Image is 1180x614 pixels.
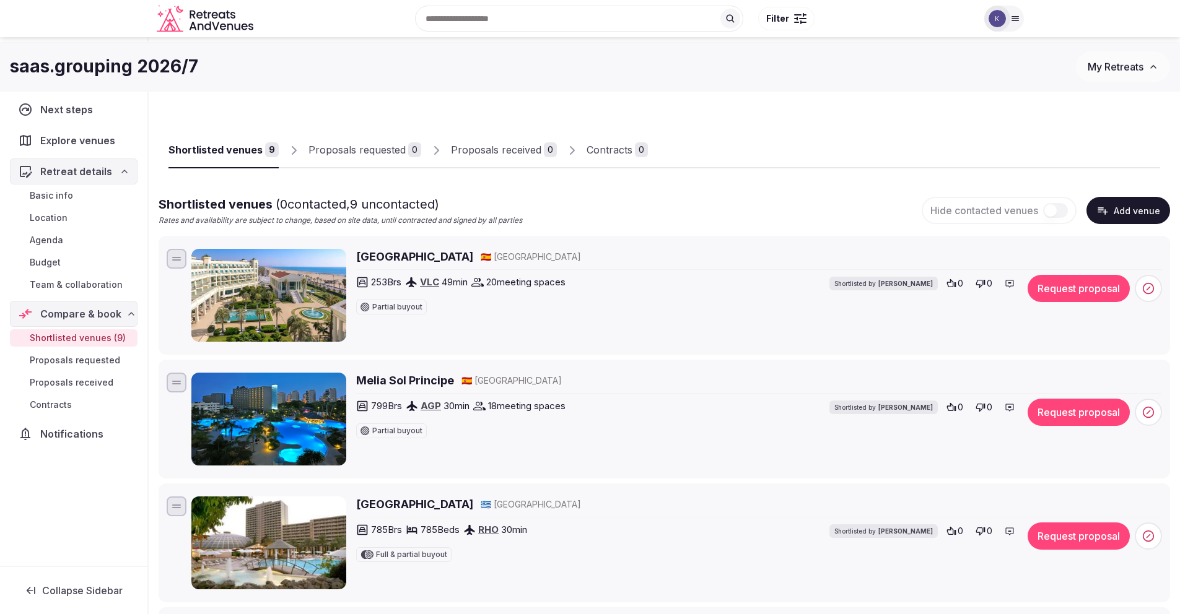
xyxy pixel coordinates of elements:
[40,426,108,441] span: Notifications
[30,279,123,291] span: Team & collaboration
[276,197,439,212] span: ( 0 contacted, 9 uncontacted)
[958,401,963,413] span: 0
[421,400,441,412] a: AGP
[40,306,121,321] span: Compare & book
[356,249,473,264] a: [GEOGRAPHIC_DATA]
[444,399,470,412] span: 30 min
[878,403,933,412] span: [PERSON_NAME]
[10,54,198,79] h1: saas.grouping 2026/7
[829,524,938,538] div: Shortlisted by
[1076,51,1170,82] button: My Retreats
[371,399,402,412] span: 799 Brs
[544,142,557,157] div: 0
[10,187,138,204] a: Basic info
[10,97,138,123] a: Next steps
[587,132,648,168] a: Contracts0
[442,275,468,288] span: 49 min
[1028,399,1130,426] button: Request proposal
[494,498,581,511] span: [GEOGRAPHIC_DATA]
[376,551,447,558] span: Full & partial buyout
[829,400,938,414] div: Shortlisted by
[987,277,992,290] span: 0
[30,354,120,366] span: Proposals requested
[481,251,491,262] span: 🇪🇸
[30,189,73,202] span: Basic info
[494,251,581,263] span: [GEOGRAPHIC_DATA]
[1086,197,1170,224] button: Add venue
[40,164,112,179] span: Retreat details
[766,12,789,25] span: Filter
[408,142,421,157] div: 0
[1028,275,1130,302] button: Request proposal
[461,374,472,387] button: 🇪🇸
[168,132,279,168] a: Shortlisted venues9
[157,5,256,33] svg: Retreats and Venues company logo
[972,522,996,540] button: 0
[308,142,406,157] div: Proposals requested
[30,332,126,344] span: Shortlisted venues (9)
[481,498,491,511] button: 🇬🇷
[481,499,491,509] span: 🇬🇷
[10,128,138,153] a: Explore venues
[972,275,996,292] button: 0
[356,496,473,512] a: [GEOGRAPHIC_DATA]
[10,209,138,227] a: Location
[356,373,454,388] a: Melia Sol Principe
[371,275,401,288] span: 253 Brs
[10,577,138,604] button: Collapse Sidebar
[10,396,138,413] a: Contracts
[486,275,566,288] span: 20 meeting spaces
[943,275,967,292] button: 0
[40,102,98,117] span: Next steps
[308,132,421,168] a: Proposals requested0
[878,527,933,535] span: [PERSON_NAME]
[30,399,72,411] span: Contracts
[943,399,967,416] button: 0
[989,10,1006,27] img: karen-7105
[829,277,938,290] div: Shortlisted by
[758,7,815,30] button: Filter
[481,251,491,263] button: 🇪🇸
[987,525,992,537] span: 0
[10,329,138,347] a: Shortlisted venues (9)
[30,256,61,269] span: Budget
[421,523,460,536] span: 785 Beds
[372,427,422,435] span: Partial buyout
[30,234,63,246] span: Agenda
[451,142,541,157] div: Proposals received
[1088,61,1143,73] span: My Retreats
[371,523,402,536] span: 785 Brs
[191,496,346,589] img: Rodos Palace Hotel
[587,142,632,157] div: Contracts
[157,5,256,33] a: Visit the homepage
[943,522,967,540] button: 0
[159,197,439,212] span: Shortlisted venues
[10,254,138,271] a: Budget
[501,523,527,536] span: 30 min
[878,279,933,288] span: [PERSON_NAME]
[474,374,562,387] span: [GEOGRAPHIC_DATA]
[191,249,346,342] img: Las Arenas Balneario Resort
[10,421,138,447] a: Notifications
[30,376,113,389] span: Proposals received
[1028,522,1130,550] button: Request proposal
[168,142,263,157] div: Shortlisted venues
[265,142,279,157] div: 9
[372,303,422,311] span: Partial buyout
[10,231,138,249] a: Agenda
[191,373,346,465] img: Melia Sol Principe
[10,374,138,391] a: Proposals received
[159,215,522,226] p: Rates and availability are subject to change, based on site data, until contracted and signed by ...
[30,212,68,224] span: Location
[40,133,120,148] span: Explore venues
[10,352,138,369] a: Proposals requested
[488,399,566,412] span: 18 meeting spaces
[987,401,992,413] span: 0
[451,132,557,168] a: Proposals received0
[930,204,1038,217] span: Hide contacted venues
[42,584,123,597] span: Collapse Sidebar
[10,276,138,293] a: Team & collaboration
